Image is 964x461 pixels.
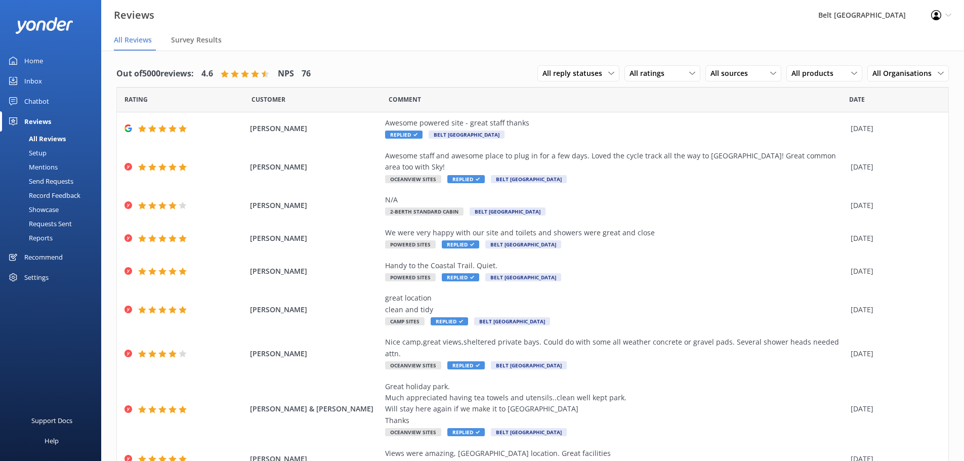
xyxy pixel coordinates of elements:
[385,428,441,436] span: Oceanview Sites
[447,361,485,369] span: Replied
[278,67,294,80] h4: NPS
[385,150,846,173] div: Awesome staff and awesome place to plug in for a few days. Loved the cycle track all the way to [...
[6,188,101,202] a: Record Feedback
[431,317,468,325] span: Replied
[385,448,846,459] div: Views were amazing, [GEOGRAPHIC_DATA] location. Great facilities
[250,403,381,414] span: [PERSON_NAME] & [PERSON_NAME]
[385,317,425,325] span: Camp Sites
[851,348,936,359] div: [DATE]
[6,174,73,188] div: Send Requests
[6,231,53,245] div: Reports
[114,35,152,45] span: All Reviews
[385,194,846,205] div: N/A
[385,227,846,238] div: We were very happy with our site and toilets and showers were great and close
[491,361,567,369] span: Belt [GEOGRAPHIC_DATA]
[171,35,222,45] span: Survey Results
[250,200,381,211] span: [PERSON_NAME]
[429,131,505,139] span: Belt [GEOGRAPHIC_DATA]
[385,361,441,369] span: Oceanview Sites
[385,131,423,139] span: Replied
[302,67,311,80] h4: 76
[6,217,101,231] a: Requests Sent
[24,51,43,71] div: Home
[250,123,381,134] span: [PERSON_NAME]
[250,304,381,315] span: [PERSON_NAME]
[385,240,436,248] span: Powered Sites
[485,273,561,281] span: Belt [GEOGRAPHIC_DATA]
[6,202,101,217] a: Showcase
[851,123,936,134] div: [DATE]
[31,410,72,431] div: Support Docs
[851,304,936,315] div: [DATE]
[6,160,101,174] a: Mentions
[6,174,101,188] a: Send Requests
[872,68,938,79] span: All Organisations
[385,260,846,271] div: Handy to the Coastal Trail. Quiet.
[385,381,846,427] div: Great holiday park. Much appreciated having tea towels and utensils..clean well kept park. Will s...
[470,207,546,216] span: Belt [GEOGRAPHIC_DATA]
[250,348,381,359] span: [PERSON_NAME]
[710,68,754,79] span: All sources
[45,431,59,451] div: Help
[630,68,670,79] span: All ratings
[24,71,42,91] div: Inbox
[6,146,47,160] div: Setup
[851,266,936,277] div: [DATE]
[24,247,63,267] div: Recommend
[6,231,101,245] a: Reports
[124,95,148,104] span: Date
[6,146,101,160] a: Setup
[250,266,381,277] span: [PERSON_NAME]
[24,91,49,111] div: Chatbot
[385,292,846,315] div: great location clean and tidy
[474,317,550,325] span: Belt [GEOGRAPHIC_DATA]
[851,161,936,173] div: [DATE]
[385,273,436,281] span: Powered Sites
[6,132,101,146] a: All Reviews
[385,175,441,183] span: Oceanview Sites
[385,117,846,129] div: Awesome powered site - great staff thanks
[385,337,846,359] div: Nice camp,great views,sheltered private bays. Could do with some all weather concrete or gravel p...
[851,403,936,414] div: [DATE]
[442,240,479,248] span: Replied
[851,200,936,211] div: [DATE]
[250,161,381,173] span: [PERSON_NAME]
[485,240,561,248] span: Belt [GEOGRAPHIC_DATA]
[6,188,80,202] div: Record Feedback
[250,233,381,244] span: [PERSON_NAME]
[385,207,464,216] span: 2-Berth Standard Cabin
[849,95,865,104] span: Date
[24,267,49,287] div: Settings
[447,428,485,436] span: Replied
[201,67,213,80] h4: 4.6
[491,175,567,183] span: Belt [GEOGRAPHIC_DATA]
[252,95,285,104] span: Date
[15,17,73,34] img: yonder-white-logo.png
[6,132,66,146] div: All Reviews
[116,67,194,80] h4: Out of 5000 reviews:
[542,68,608,79] span: All reply statuses
[114,7,154,23] h3: Reviews
[491,428,567,436] span: Belt [GEOGRAPHIC_DATA]
[791,68,840,79] span: All products
[24,111,51,132] div: Reviews
[389,95,421,104] span: Question
[6,160,58,174] div: Mentions
[851,233,936,244] div: [DATE]
[6,202,59,217] div: Showcase
[447,175,485,183] span: Replied
[6,217,72,231] div: Requests Sent
[442,273,479,281] span: Replied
